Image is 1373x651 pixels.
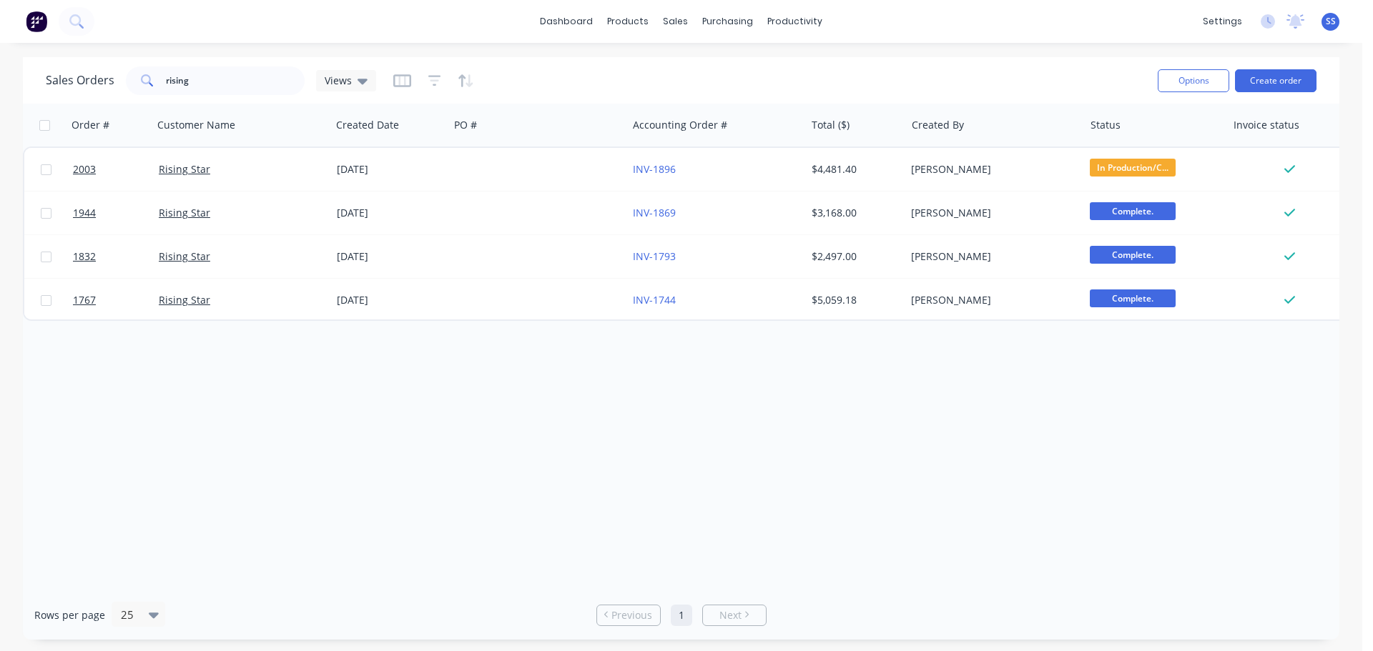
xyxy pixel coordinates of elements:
[911,293,1070,307] div: [PERSON_NAME]
[633,249,676,263] a: INV-1793
[633,162,676,176] a: INV-1896
[812,249,895,264] div: $2,497.00
[159,162,210,176] a: Rising Star
[159,293,210,307] a: Rising Star
[337,206,443,220] div: [DATE]
[1234,118,1299,132] div: Invoice status
[73,279,159,322] a: 1767
[337,293,443,307] div: [DATE]
[633,118,727,132] div: Accounting Order #
[73,206,96,220] span: 1944
[72,118,109,132] div: Order #
[1090,159,1176,177] span: In Production/C...
[600,11,656,32] div: products
[1326,15,1336,28] span: SS
[159,249,210,263] a: Rising Star
[159,206,210,219] a: Rising Star
[633,206,676,219] a: INV-1869
[611,608,652,622] span: Previous
[812,293,895,307] div: $5,059.18
[1090,289,1176,307] span: Complete.
[633,293,676,307] a: INV-1744
[73,293,96,307] span: 1767
[337,162,443,177] div: [DATE]
[591,605,772,626] ul: Pagination
[597,608,660,622] a: Previous page
[533,11,600,32] a: dashboard
[703,608,766,622] a: Next page
[719,608,742,622] span: Next
[337,249,443,264] div: [DATE]
[73,235,159,278] a: 1832
[336,118,399,132] div: Created Date
[760,11,830,32] div: productivity
[166,66,305,95] input: Search...
[695,11,760,32] div: purchasing
[671,605,692,626] a: Page 1 is your current page
[157,118,235,132] div: Customer Name
[46,74,114,87] h1: Sales Orders
[912,118,964,132] div: Created By
[911,249,1070,264] div: [PERSON_NAME]
[1091,118,1121,132] div: Status
[1235,69,1317,92] button: Create order
[812,118,850,132] div: Total ($)
[454,118,477,132] div: PO #
[1158,69,1229,92] button: Options
[812,162,895,177] div: $4,481.40
[73,148,159,191] a: 2003
[73,162,96,177] span: 2003
[1196,11,1249,32] div: settings
[26,11,47,32] img: Factory
[325,73,352,88] span: Views
[656,11,695,32] div: sales
[73,192,159,234] a: 1944
[911,206,1070,220] div: [PERSON_NAME]
[1090,202,1176,220] span: Complete.
[812,206,895,220] div: $3,168.00
[911,162,1070,177] div: [PERSON_NAME]
[34,608,105,622] span: Rows per page
[1090,246,1176,264] span: Complete.
[73,249,96,264] span: 1832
